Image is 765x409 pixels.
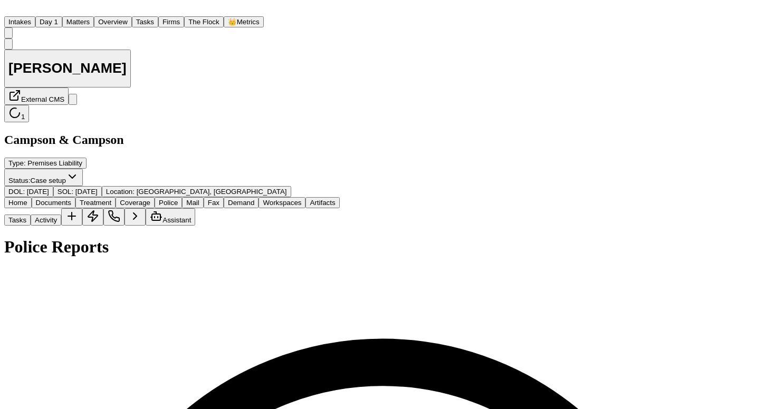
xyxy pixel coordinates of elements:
[224,17,264,26] a: crownMetrics
[184,16,224,27] button: The Flock
[8,199,27,207] span: Home
[4,158,87,169] button: Edit Type: Premises Liability
[62,17,94,26] a: Matters
[53,186,102,197] button: Edit SOL: 2028-07-07
[21,113,25,121] span: 1
[31,215,61,226] button: Activity
[263,199,301,207] span: Workspaces
[106,188,135,196] span: Location :
[102,186,291,197] button: Edit Location: Kings Park, NY
[8,60,127,76] h1: [PERSON_NAME]
[31,177,66,184] span: Case setup
[61,208,82,226] button: Add Task
[82,208,103,226] button: Create Immediate Task
[27,188,49,196] span: [DATE]
[208,199,219,207] span: Fax
[36,199,71,207] span: Documents
[186,199,199,207] span: Mail
[4,50,131,88] button: Edit matter name
[75,188,98,196] span: [DATE]
[94,17,132,26] a: Overview
[4,133,761,147] h2: Campson & Campson
[62,16,94,27] button: Matters
[21,95,64,103] span: External CMS
[4,215,31,226] button: Tasks
[58,188,73,196] span: SOL :
[35,17,62,26] a: Day 1
[228,18,237,26] span: crown
[103,208,125,226] button: Make a Call
[4,4,17,14] img: Finch Logo
[8,188,25,196] span: DOL :
[27,159,82,167] span: Premises Liability
[8,177,31,184] span: Status:
[132,16,158,27] button: Tasks
[94,16,132,27] button: Overview
[8,159,26,167] span: Type :
[4,16,35,27] button: Intakes
[80,199,111,207] span: Treatment
[4,237,761,257] h1: Police Reports
[146,208,195,226] button: Assistant
[162,216,191,224] span: Assistant
[120,199,150,207] span: Coverage
[158,17,184,26] a: Firms
[4,105,29,122] button: 1 active task
[158,16,184,27] button: Firms
[4,169,83,186] button: Change status from Case setup
[228,199,254,207] span: Demand
[35,16,62,27] button: Day 1
[4,17,35,26] a: Intakes
[4,7,17,16] a: Home
[4,38,13,50] button: Copy Matter ID
[237,18,260,26] span: Metrics
[224,16,264,27] button: crownMetrics
[184,17,224,26] a: The Flock
[4,87,69,105] button: External CMS
[4,186,53,197] button: Edit DOL: 2025-07-07
[310,199,335,207] span: Artifacts
[132,17,158,26] a: Tasks
[159,199,178,207] span: Police
[137,188,287,196] span: [GEOGRAPHIC_DATA], [GEOGRAPHIC_DATA]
